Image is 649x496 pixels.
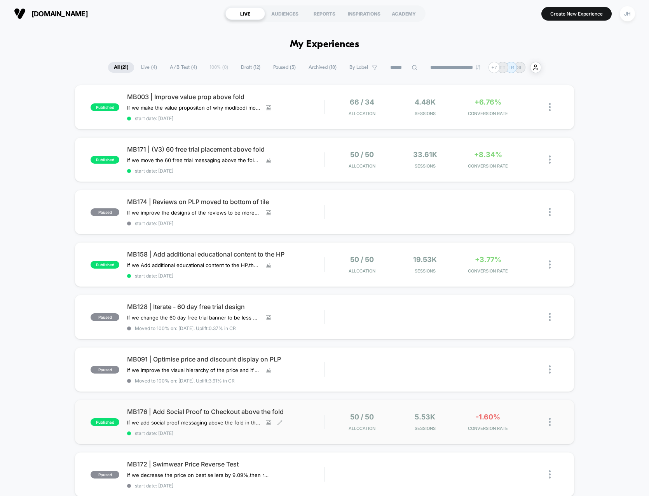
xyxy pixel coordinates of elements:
[549,418,551,426] img: close
[267,62,302,73] span: Paused ( 5 )
[127,460,324,468] span: MB172 | Swimwear Price Reverse Test
[225,7,265,20] div: LIVE
[127,408,324,416] span: MB176 | Add Social Proof to Checkout above the fold
[127,198,324,206] span: MB174 | Reviews on PLP moved to bottom of tile
[549,313,551,321] img: close
[413,150,437,159] span: 33.61k
[350,98,374,106] span: 66 / 34
[549,260,551,269] img: close
[350,413,374,421] span: 50 / 50
[31,10,88,18] span: [DOMAIN_NAME]
[127,355,324,363] span: MB091 | Optimise price and discount display on PLP
[549,103,551,111] img: close
[384,7,424,20] div: ACADEMY
[91,471,119,479] span: paused
[349,163,375,169] span: Allocation
[475,255,501,264] span: +3.77%
[135,62,163,73] span: Live ( 4 )
[549,155,551,164] img: close
[91,366,119,374] span: paused
[459,163,518,169] span: CONVERSION RATE
[127,168,324,174] span: start date: [DATE]
[618,6,637,22] button: JH
[549,365,551,374] img: close
[413,255,437,264] span: 19.53k
[127,314,260,321] span: If we change the 60 day free trial banner to be less distracting from the primary CTA,then conver...
[499,65,506,70] p: TT
[91,313,119,321] span: paused
[164,62,203,73] span: A/B Test ( 4 )
[127,262,260,268] span: If we Add additional educational content to the HP,then CTR will increase,because visitors are be...
[349,426,375,431] span: Allocation
[349,111,375,116] span: Allocation
[127,115,324,121] span: start date: [DATE]
[415,98,436,106] span: 4.48k
[396,268,455,274] span: Sessions
[476,65,480,70] img: end
[127,472,271,478] span: If we decrease the price on best sellers by 9.09%,then revenue will increase,because customers ar...
[474,150,502,159] span: +8.34%
[396,426,455,431] span: Sessions
[541,7,612,21] button: Create New Experience
[127,93,324,101] span: MB003 | Improve value prop above fold
[91,418,119,426] span: published
[349,65,368,70] span: By Label
[127,250,324,258] span: MB158 | Add additional educational content to the HP
[508,65,514,70] p: LR
[350,150,374,159] span: 50 / 50
[415,413,435,421] span: 5.53k
[108,62,134,73] span: All ( 21 )
[235,62,266,73] span: Draft ( 12 )
[91,156,119,164] span: published
[476,413,500,421] span: -1.60%
[303,62,342,73] span: Archived ( 18 )
[549,208,551,216] img: close
[127,483,324,489] span: start date: [DATE]
[127,430,324,436] span: start date: [DATE]
[290,39,359,50] h1: My Experiences
[127,367,260,373] span: If we improve the visual hierarchy of the price and it's related promotion then PDV and CR will i...
[265,7,305,20] div: AUDIENCES
[127,210,260,216] span: If we improve the designs of the reviews to be more visible and credible,then conversions will in...
[344,7,384,20] div: INSPIRATIONS
[91,261,119,269] span: published
[127,419,260,426] span: If we add social proof messaging above the fold in the checkout,then conversions will increase,be...
[135,325,236,331] span: Moved to 100% on: [DATE] . Uplift: 0.37% in CR
[620,6,635,21] div: JH
[459,268,518,274] span: CONVERSION RATE
[459,111,518,116] span: CONVERSION RATE
[135,378,235,384] span: Moved to 100% on: [DATE] . Uplift: 3.91% in CR
[127,145,324,153] span: MB171 | (V3) 60 free trial placement above fold
[127,105,260,111] span: If we make the value propositon of why modibodi more clear above the fold,then conversions will i...
[459,426,518,431] span: CONVERSION RATE
[350,255,374,264] span: 50 / 50
[127,220,324,226] span: start date: [DATE]
[475,98,501,106] span: +6.76%
[349,268,375,274] span: Allocation
[127,303,324,311] span: MB128 | Iterate - 60 day free trial design
[127,273,324,279] span: start date: [DATE]
[91,103,119,111] span: published
[549,470,551,479] img: close
[488,62,500,73] div: + 7
[305,7,344,20] div: REPORTS
[91,208,119,216] span: paused
[396,111,455,116] span: Sessions
[127,157,260,163] span: If we move the 60 free trial messaging above the fold for mobile,then conversions will increase,b...
[14,8,26,19] img: Visually logo
[12,7,90,20] button: [DOMAIN_NAME]
[516,65,523,70] p: GL
[396,163,455,169] span: Sessions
